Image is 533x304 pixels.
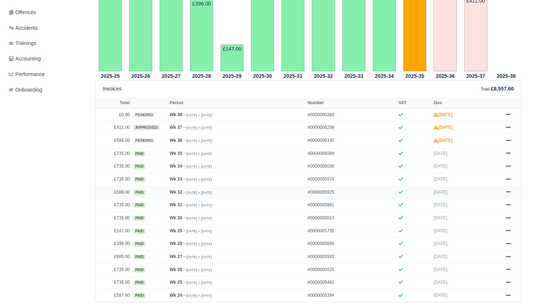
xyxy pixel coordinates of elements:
[133,229,145,234] span: paid
[170,202,185,207] strong: Wk 31 -
[133,267,145,273] span: paid
[170,241,185,246] strong: Wk 28 -
[95,121,132,134] td: £411.00
[133,138,155,143] span: pending
[168,97,306,108] th: Period
[186,268,212,272] small: [DATE] » [DATE]
[6,52,86,66] a: Accounting
[186,177,212,182] small: [DATE] » [DATE]
[95,186,132,199] td: £588.00
[306,134,397,147] td: #0000006130
[95,199,132,212] td: £735.00
[95,108,132,121] td: £0.00
[306,289,397,302] td: #0000005394
[170,215,185,220] strong: Wk 30 -
[186,229,212,233] small: [DATE] » [DATE]
[170,293,185,298] strong: Wk 24 -
[306,160,397,173] td: #0000006036
[460,72,491,80] th: 2025-37
[186,72,217,80] th: 2025-28
[306,186,397,199] td: #0000005925
[133,164,145,169] span: paid
[95,97,132,108] th: Total
[186,280,212,285] small: [DATE] » [DATE]
[434,241,447,246] span: [DATE]
[133,241,145,246] span: paid
[434,112,453,117] strong: [DATE]
[434,138,453,143] strong: [DATE]
[170,280,185,285] strong: Wk 25 -
[497,269,533,304] iframe: Chat Widget
[186,152,212,156] small: [DATE] » [DATE]
[9,55,41,63] span: Accounting
[434,202,447,207] span: [DATE]
[9,8,36,17] span: Offences
[9,39,36,47] span: Trainings
[6,83,86,97] a: Onboarding
[95,250,132,263] td: £685.00
[400,72,430,80] th: 2025-35
[434,215,447,220] span: [DATE]
[133,190,145,195] span: paid
[491,72,521,80] th: 2025-38
[133,203,145,208] span: paid
[434,228,447,233] span: [DATE]
[6,21,86,35] a: Accidents
[95,147,132,160] td: £735.00
[125,72,156,80] th: 2025-26
[133,293,145,298] span: paid
[156,72,186,80] th: 2025-27
[133,125,160,130] span: approved
[306,199,397,212] td: #0000005861
[491,86,514,92] strong: £8,557.60
[481,85,514,93] div: :
[186,113,212,117] small: [DATE] » [DATE]
[186,164,212,169] small: [DATE] » [DATE]
[434,151,447,156] span: [DATE]
[95,237,132,250] td: £396.00
[95,72,125,80] th: 2025-25
[186,126,212,130] small: [DATE] » [DATE]
[434,254,447,259] span: [DATE]
[133,216,145,221] span: paid
[6,5,86,20] a: Offences
[186,255,212,259] small: [DATE] » [DATE]
[306,263,397,276] td: #0000005525
[103,86,121,92] h6: Invoices
[369,72,400,80] th: 2025-34
[170,164,185,169] strong: Wk 34 -
[133,112,155,118] span: pending
[95,173,132,186] td: £735.00
[434,267,447,272] span: [DATE]
[6,67,86,81] a: Performance
[9,86,42,94] span: Onboarding
[170,267,185,272] strong: Wk 26 -
[434,125,453,130] strong: [DATE]
[186,139,212,143] small: [DATE] » [DATE]
[434,280,447,285] span: [DATE]
[397,97,432,108] th: VAT
[95,160,132,173] td: £735.00
[434,177,447,182] span: [DATE]
[308,72,339,80] th: 2025-32
[133,280,145,285] span: paid
[95,212,132,225] td: £735.00
[170,138,185,143] strong: Wk 36 -
[95,134,132,147] td: £588.00
[186,190,212,195] small: [DATE] » [DATE]
[9,70,45,79] span: Performance
[133,254,145,259] span: paid
[220,45,244,71] td: £147.00
[306,97,397,108] th: Number
[434,164,447,169] span: [DATE]
[217,72,247,80] th: 2025-29
[306,276,397,289] td: #0000005461
[95,263,132,276] td: £735.00
[95,224,132,237] td: £147.00
[306,147,397,160] td: #0000006089
[170,112,185,117] strong: Wk 38 -
[95,276,132,289] td: £735.00
[306,108,397,121] td: #0000006269
[430,72,460,80] th: 2025-36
